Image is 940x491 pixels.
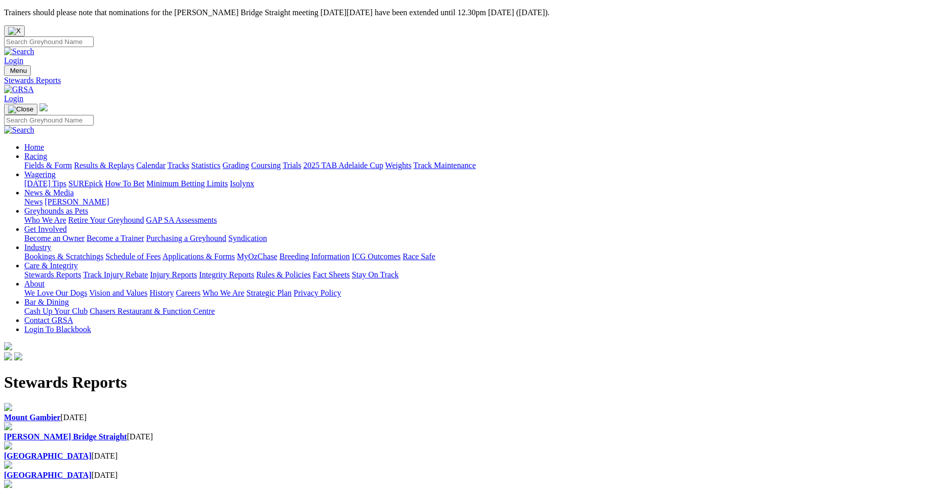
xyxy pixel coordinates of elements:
[352,270,398,279] a: Stay On Track
[24,234,85,242] a: Become an Owner
[24,197,936,207] div: News & Media
[237,252,277,261] a: MyOzChase
[14,352,22,360] img: twitter.svg
[24,307,88,315] a: Cash Up Your Club
[74,161,134,170] a: Results & Replays
[176,289,200,297] a: Careers
[4,76,936,85] a: Stewards Reports
[4,413,61,422] a: Mount Gambier
[4,480,12,488] img: file-red.svg
[24,243,51,252] a: Industry
[89,289,147,297] a: Vision and Values
[4,452,92,460] a: [GEOGRAPHIC_DATA]
[24,252,936,261] div: Industry
[146,179,228,188] a: Minimum Betting Limits
[4,441,12,449] img: file-red.svg
[68,179,103,188] a: SUREpick
[24,143,44,151] a: Home
[24,161,936,170] div: Racing
[24,270,81,279] a: Stewards Reports
[105,252,160,261] a: Schedule of Fees
[146,234,226,242] a: Purchasing a Greyhound
[4,461,12,469] img: file-red.svg
[24,325,91,334] a: Login To Blackbook
[202,289,244,297] a: Who We Are
[313,270,350,279] a: Fact Sheets
[24,279,45,288] a: About
[162,252,235,261] a: Applications & Forms
[230,179,254,188] a: Isolynx
[24,225,67,233] a: Get Involved
[4,36,94,47] input: Search
[24,298,69,306] a: Bar & Dining
[24,289,936,298] div: About
[4,432,127,441] a: [PERSON_NAME] Bridge Straight
[87,234,144,242] a: Become a Trainer
[247,289,292,297] a: Strategic Plan
[256,270,311,279] a: Rules & Policies
[24,170,56,179] a: Wagering
[83,270,148,279] a: Track Injury Rebate
[4,471,936,480] div: [DATE]
[4,342,12,350] img: logo-grsa-white.png
[105,179,145,188] a: How To Bet
[90,307,215,315] a: Chasers Restaurant & Function Centre
[39,103,48,111] img: logo-grsa-white.png
[24,179,66,188] a: [DATE] Tips
[4,47,34,56] img: Search
[24,261,78,270] a: Care & Integrity
[149,289,174,297] a: History
[4,65,31,76] button: Toggle navigation
[4,452,936,461] div: [DATE]
[150,270,197,279] a: Injury Reports
[24,289,87,297] a: We Love Our Dogs
[45,197,109,206] a: [PERSON_NAME]
[223,161,249,170] a: Grading
[191,161,221,170] a: Statistics
[4,126,34,135] img: Search
[68,216,144,224] a: Retire Your Greyhound
[24,252,103,261] a: Bookings & Scratchings
[24,216,936,225] div: Greyhounds as Pets
[4,471,92,479] a: [GEOGRAPHIC_DATA]
[402,252,435,261] a: Race Safe
[279,252,350,261] a: Breeding Information
[8,27,21,35] img: X
[4,432,936,441] div: [DATE]
[251,161,281,170] a: Coursing
[24,270,936,279] div: Care & Integrity
[303,161,383,170] a: 2025 TAB Adelaide Cup
[4,85,34,94] img: GRSA
[4,352,12,360] img: facebook.svg
[4,104,37,115] button: Toggle navigation
[4,403,12,411] img: file-red.svg
[24,161,72,170] a: Fields & Form
[414,161,476,170] a: Track Maintenance
[168,161,189,170] a: Tracks
[24,316,73,324] a: Contact GRSA
[4,25,25,36] button: Close
[136,161,166,170] a: Calendar
[8,105,33,113] img: Close
[228,234,267,242] a: Syndication
[24,207,88,215] a: Greyhounds as Pets
[352,252,400,261] a: ICG Outcomes
[4,422,12,430] img: file-red.svg
[4,115,94,126] input: Search
[10,67,27,74] span: Menu
[199,270,254,279] a: Integrity Reports
[24,188,74,197] a: News & Media
[282,161,301,170] a: Trials
[24,197,43,206] a: News
[4,94,23,103] a: Login
[294,289,341,297] a: Privacy Policy
[4,8,936,17] p: Trainers should please note that nominations for the [PERSON_NAME] Bridge Straight meeting [DATE]...
[4,373,936,392] h1: Stewards Reports
[4,413,936,422] div: [DATE]
[24,179,936,188] div: Wagering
